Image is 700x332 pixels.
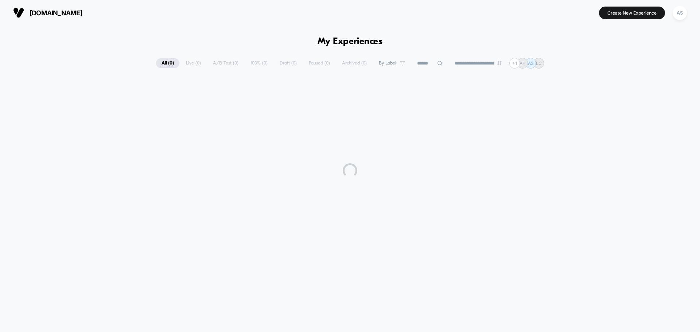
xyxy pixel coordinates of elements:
button: Create New Experience [599,7,665,19]
p: AH [520,60,526,66]
img: Visually logo [13,7,24,18]
p: LC [536,60,542,66]
img: end [497,61,502,65]
h1: My Experiences [318,36,383,47]
span: All ( 0 ) [156,58,179,68]
span: [DOMAIN_NAME] [30,9,82,17]
p: AS [528,60,534,66]
span: By Label [379,60,396,66]
div: AS [673,6,687,20]
button: [DOMAIN_NAME] [11,7,85,19]
button: AS [670,5,689,20]
div: + 1 [509,58,520,69]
